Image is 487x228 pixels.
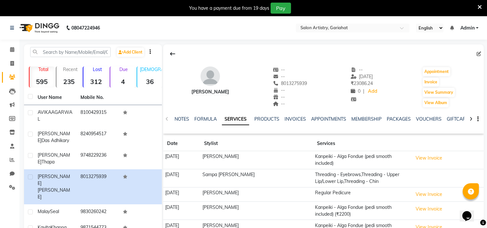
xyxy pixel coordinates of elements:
[285,116,306,122] a: INVOICES
[423,98,449,107] button: View Album
[77,90,119,105] th: Mobile No.
[273,94,285,100] span: --
[38,109,72,122] span: AGARWAL
[163,151,200,169] td: [DATE]
[273,101,285,107] span: --
[189,5,269,12] div: You have a payment due from 19 days
[77,105,119,126] td: 8100429315
[273,87,285,93] span: --
[175,116,189,122] a: NOTES
[166,48,179,60] div: Back to Client
[460,202,481,222] iframe: chat widget
[351,80,373,86] span: 23086.24
[363,88,364,95] span: |
[83,78,108,86] strong: 312
[117,48,144,57] a: Add Client
[56,78,81,86] strong: 235
[38,209,50,214] span: Malay
[413,189,445,199] button: View Invoice
[38,131,70,143] span: [PERSON_NAME]
[351,80,354,86] span: ₹
[271,3,291,14] button: Pay
[313,202,410,220] td: Kanpeiki - Alga Fondue (pedi smooth included) (₹2200)
[200,202,313,220] td: [PERSON_NAME]
[273,67,285,73] span: --
[200,187,313,202] td: [PERSON_NAME]
[38,174,70,186] span: [PERSON_NAME]
[42,159,55,165] span: Thapa
[137,78,162,86] strong: 36
[140,66,162,72] p: [DEMOGRAPHIC_DATA]
[201,66,220,86] img: avatar
[200,136,313,151] th: Stylist
[163,202,200,220] td: [DATE]
[423,78,439,87] button: Invoice
[387,116,411,122] a: PACKAGES
[351,116,382,122] a: MEMBERSHIP
[77,169,119,204] td: 8013275939
[34,90,77,105] th: User Name
[163,136,200,151] th: Date
[254,116,279,122] a: PRODUCTS
[38,152,70,165] span: [PERSON_NAME]
[30,78,55,86] strong: 595
[367,87,378,96] a: Add
[460,25,475,31] span: Admin
[423,88,455,97] button: View Summary
[77,148,119,169] td: 9748229236
[416,116,442,122] a: VOUCHERS
[30,47,111,57] input: Search by Name/Mobile/Email/Code
[17,19,61,37] img: logo
[194,116,217,122] a: FORMULA
[447,116,472,122] a: GIFTCARDS
[313,169,410,187] td: Threading - Eyebrows,Threading - Upper Lip/Lower Lip,Threading - Chin
[77,126,119,148] td: 8240954517
[200,169,313,187] td: Sampa [PERSON_NAME]
[273,80,307,86] span: 8013275939
[163,169,200,187] td: [DATE]
[86,66,108,72] p: Lost
[413,204,445,214] button: View Invoice
[32,66,55,72] p: Total
[191,89,229,95] div: [PERSON_NAME]
[273,74,285,79] span: --
[38,187,70,200] span: [PERSON_NAME]
[313,151,410,169] td: Kanpeiki - Alga Fondue (pedi smooth included)
[423,67,450,76] button: Appointment
[38,109,51,115] span: AVIKA
[313,187,410,202] td: Regular Pedicure
[112,66,135,72] p: Due
[311,116,346,122] a: APPOINTMENTS
[71,19,100,37] b: 08047224946
[351,67,363,73] span: --
[163,187,200,202] td: [DATE]
[222,114,249,125] a: SERVICES
[351,88,360,94] span: 0
[351,74,373,79] span: [DATE]
[110,78,135,86] strong: 4
[42,138,69,143] span: Das Adhikary
[59,66,81,72] p: Recent
[77,204,119,220] td: 9830260242
[413,153,445,163] button: View Invoice
[50,209,59,214] span: Seal
[200,151,313,169] td: [PERSON_NAME]
[313,136,410,151] th: Services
